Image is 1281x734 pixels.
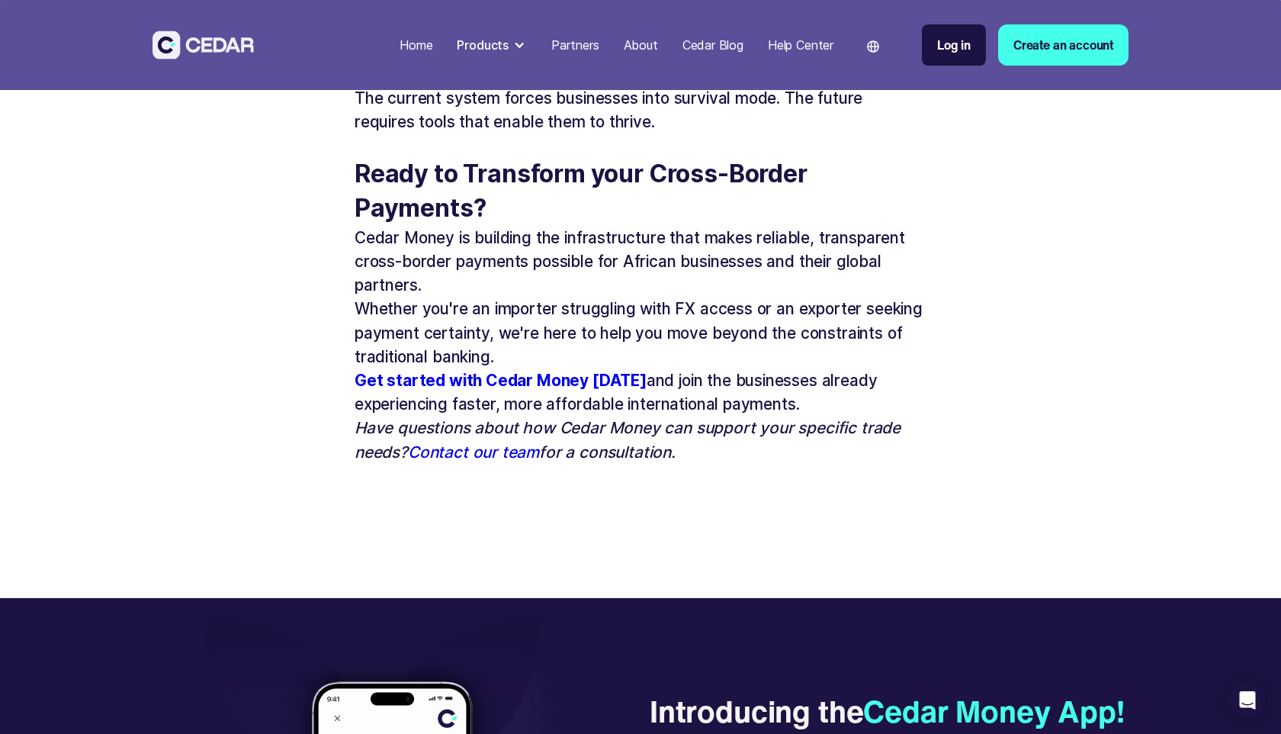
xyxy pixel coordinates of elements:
[355,297,926,369] p: Whether you're an importer struggling with FX access or an exporter seeking payment certainty, we...
[451,30,533,60] div: Products
[998,24,1128,66] a: Create an account
[539,443,676,462] em: for a consultation.
[545,28,605,62] a: Partners
[863,689,1124,733] span: Cedar Money App!
[618,28,664,62] a: About
[355,369,926,416] p: and join the businesses already experiencing faster, more affordable international payments.
[355,86,926,134] p: The current system forces businesses into survival mode. The future requires tools that enable th...
[355,371,647,390] a: Get started with Cedar Money [DATE]
[922,24,986,66] a: Log in
[355,418,901,461] em: Have questions about how Cedar Money can support your specific trade needs?
[937,36,971,54] div: Log in
[400,36,432,54] div: Home
[676,28,750,62] a: Cedar Blog
[762,28,840,62] a: Help Center
[355,134,926,157] p: ‍
[1229,682,1266,719] div: Open Intercom Messenger
[408,443,539,462] a: Contact our team
[355,157,926,226] h5: Ready to Transform your Cross-Border Payments?
[768,36,833,54] div: Help Center
[682,36,743,54] div: Cedar Blog
[624,36,658,54] div: About
[393,28,438,62] a: Home
[457,36,509,54] div: Products
[867,40,879,53] img: world icon
[551,36,599,54] div: Partners
[355,226,926,298] p: Cedar Money is building the infrastructure that makes reliable, transparent cross-border payments...
[650,690,1125,732] div: Introducing the
[355,464,926,488] p: ‍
